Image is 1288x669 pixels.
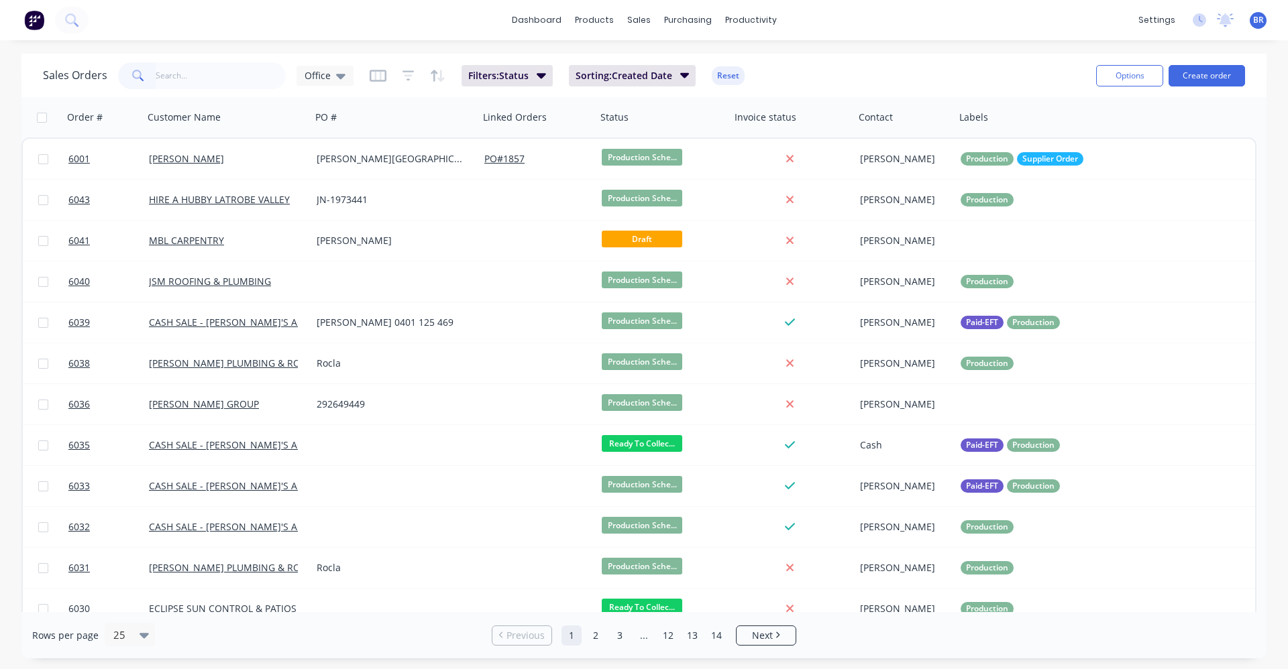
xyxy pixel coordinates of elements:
span: Production Sche... [602,353,682,370]
ul: Pagination [486,625,802,646]
span: 6035 [68,438,90,452]
span: 6043 [68,193,90,206]
span: Production Sche... [602,190,682,206]
div: [PERSON_NAME] [860,275,945,288]
a: JSM ROOFING & PLUMBING [149,275,271,288]
div: PO # [315,111,337,124]
div: [PERSON_NAME] [860,561,945,574]
div: productivity [718,10,784,30]
a: [PERSON_NAME] PLUMBING & ROOFING PRO PTY LTD [149,357,389,369]
button: Production [961,602,1014,615]
div: 292649449 [317,398,466,411]
span: 6041 [68,234,90,247]
a: CASH SALE - [PERSON_NAME]'S ACCOUNT [149,479,336,492]
div: Rocla [317,357,466,370]
span: Draft [602,231,682,247]
span: 6033 [68,479,90,493]
h1: Sales Orders [43,69,107,82]
span: Paid-EFT [966,438,998,452]
div: Invoice status [735,111,796,124]
a: dashboard [505,10,568,30]
span: 6001 [68,152,90,166]
button: Filters:Status [462,65,553,86]
span: 6031 [68,561,90,574]
span: Supplier Order [1022,152,1078,166]
a: 6031 [68,548,149,588]
button: Production [961,520,1014,534]
a: 6038 [68,343,149,383]
a: CASH SALE - [PERSON_NAME]'S ACCOUNT [149,438,336,451]
a: Page 1 is your current page [561,625,582,646]
span: BR [1253,14,1264,26]
span: Rows per page [32,629,99,642]
span: 6036 [68,398,90,411]
button: Production [961,357,1014,370]
a: HIRE A HUBBY LATROBE VALLEY [149,193,290,206]
a: CASH SALE - [PERSON_NAME]'S ACCOUNT [149,520,336,533]
a: 6033 [68,466,149,506]
span: Production [1012,316,1055,329]
a: 6032 [68,507,149,547]
div: [PERSON_NAME] [860,520,945,534]
a: CASH SALE - [PERSON_NAME]'S ACCOUNT [149,316,336,328]
span: Previous [506,629,545,642]
img: Factory [24,10,44,30]
button: Sorting:Created Date [569,65,696,86]
button: Reset [712,66,745,85]
a: Next page [737,629,796,642]
a: 6030 [68,589,149,629]
span: Production [966,561,1008,574]
a: 6041 [68,221,149,261]
span: Production Sche... [602,394,682,411]
button: Paid-EFTProduction [961,316,1060,329]
span: Production [966,357,1008,370]
div: Linked Orders [483,111,547,124]
div: [PERSON_NAME] [860,152,945,166]
button: PO#1857 [484,152,525,166]
div: [PERSON_NAME] [317,234,466,247]
button: Paid-EFTProduction [961,479,1060,493]
a: 6039 [68,302,149,343]
div: [PERSON_NAME] [860,234,945,247]
div: products [568,10,621,30]
div: Customer Name [148,111,221,124]
span: Production [966,520,1008,534]
div: JN-1973441 [317,193,466,206]
div: Labels [959,111,988,124]
button: Options [1096,65,1163,86]
a: 6043 [68,180,149,220]
div: [PERSON_NAME] [860,479,945,493]
a: Previous page [492,629,551,642]
span: Sorting: Created Date [576,69,672,82]
span: Production Sche... [602,476,682,493]
a: Page 14 [706,625,727,646]
span: Paid-EFT [966,479,998,493]
button: ProductionSupplier Order [961,152,1083,166]
a: Page 12 [658,625,678,646]
div: [PERSON_NAME] [860,602,945,615]
span: 6039 [68,316,90,329]
span: Paid-EFT [966,316,998,329]
button: Production [961,275,1014,288]
a: Page 2 [586,625,606,646]
a: ECLIPSE SUN CONTROL & PATIOS [149,602,297,615]
span: Ready To Collec... [602,599,682,615]
button: Paid-EFTProduction [961,438,1060,452]
div: sales [621,10,657,30]
a: Jump forward [634,625,654,646]
div: Status [600,111,629,124]
span: Production [966,275,1008,288]
a: 6035 [68,425,149,465]
span: 6032 [68,520,90,534]
span: 6038 [68,357,90,370]
a: 6036 [68,384,149,424]
div: Cash [860,438,945,452]
div: [PERSON_NAME] 0401 125 469 [317,316,466,329]
span: Production Sche... [602,149,682,166]
div: purchasing [657,10,718,30]
div: settings [1132,10,1182,30]
button: Production [961,193,1014,206]
input: Search... [156,62,286,89]
span: Production [966,602,1008,615]
span: Production [1012,438,1055,452]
